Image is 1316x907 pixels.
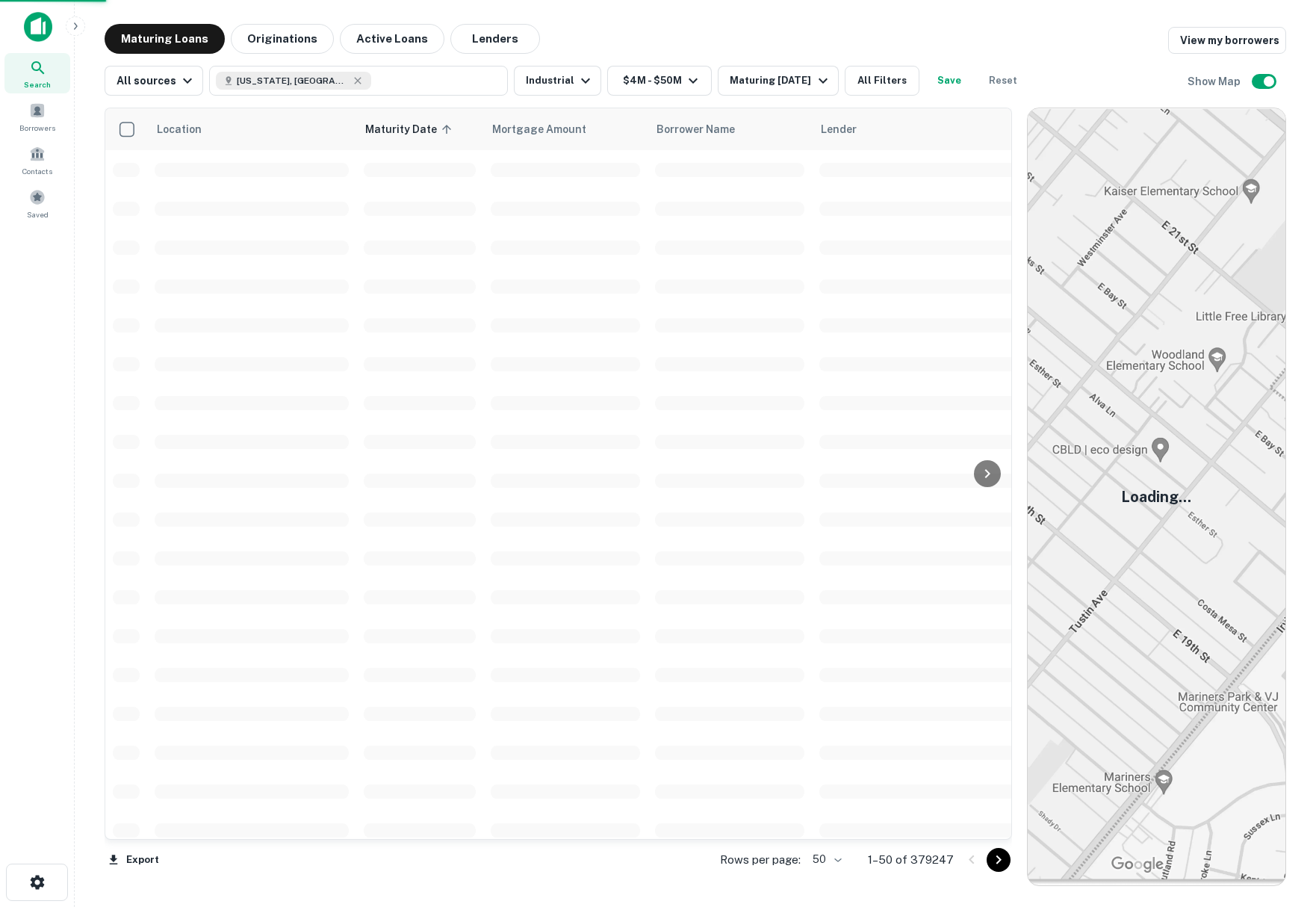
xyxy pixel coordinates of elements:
button: All Filters [845,66,919,96]
a: Contacts [4,140,70,180]
p: 1–50 of 379247 [868,851,954,869]
button: Export [105,849,163,871]
div: All sources [117,72,196,90]
button: All sources [105,66,203,96]
h6: Show Map [1188,73,1243,90]
span: Mortgage Amount [492,120,606,138]
th: Maturity Date [356,108,483,150]
span: Maturity Date [365,120,456,138]
img: map-placeholder.webp [1028,108,1285,885]
h5: Loading... [1121,486,1191,508]
a: Search [4,53,70,93]
button: $4M - $50M [607,66,712,96]
button: Active Loans [340,24,444,54]
iframe: Chat Widget [1241,787,1316,859]
div: 50 [807,849,844,870]
button: Go to next page [987,848,1011,872]
button: Maturing [DATE] [718,66,838,96]
button: Maturing Loans [105,24,225,54]
button: [US_STATE], [GEOGRAPHIC_DATA] [209,66,508,96]
button: Originations [231,24,334,54]
a: View my borrowers [1168,27,1286,54]
a: Borrowers [4,96,70,137]
button: Reset [979,66,1027,96]
span: Lender [821,120,857,138]
th: Location [147,108,356,150]
span: Contacts [22,165,52,177]
th: Mortgage Amount [483,108,648,150]
span: Location [156,120,202,138]
span: [US_STATE], [GEOGRAPHIC_DATA] [237,74,349,87]
span: Search [24,78,51,90]
span: Borrower Name [657,120,735,138]
a: Saved [4,183,70,223]
th: Lender [812,108,1051,150]
span: Saved [27,208,49,220]
button: Lenders [450,24,540,54]
p: Rows per page: [720,851,801,869]
button: Save your search to get updates of matches that match your search criteria. [925,66,973,96]
img: capitalize-icon.png [24,12,52,42]
button: Industrial [514,66,601,96]
div: Maturing [DATE] [730,72,831,90]
span: Borrowers [19,122,55,134]
th: Borrower Name [648,108,812,150]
